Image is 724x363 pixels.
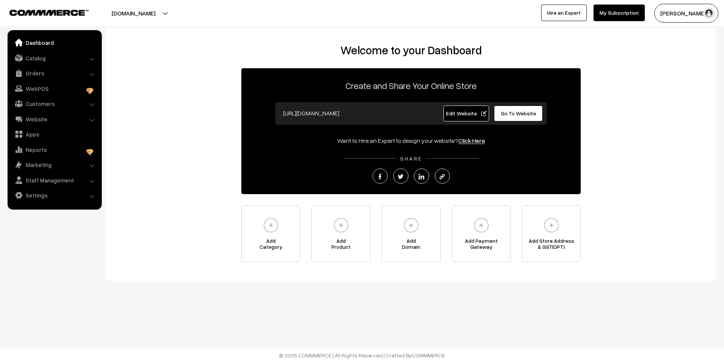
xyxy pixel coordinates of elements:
span: SHARE [396,155,426,162]
a: AddCategory [241,205,300,262]
a: AddProduct [311,205,370,262]
a: WebPOS [9,82,99,95]
p: Create and Share Your Online Store [241,79,581,92]
img: user [703,8,715,19]
img: plus.svg [401,215,422,236]
img: plus.svg [471,215,492,236]
a: Hire an Expert [541,5,587,21]
img: COMMMERCE [9,10,89,15]
span: Add Category [242,238,300,253]
a: Catalog [9,51,99,65]
a: COMMMERCE [412,352,445,358]
h2: Welcome to your Dashboard [113,43,709,57]
div: Want to Hire an Expert to design your website? [241,136,581,145]
a: Settings [9,188,99,202]
a: COMMMERCE [9,8,75,17]
button: [PERSON_NAME] [654,4,718,23]
a: My Subscription [594,5,645,21]
span: Add Domain [382,238,440,253]
a: Apps [9,127,99,141]
span: Go To Website [501,110,536,116]
a: AddDomain [382,205,440,262]
a: Edit Website [443,106,489,121]
button: [DOMAIN_NAME] [85,4,182,23]
img: plus.svg [331,215,351,236]
span: Add Store Address & GST(OPT) [522,238,580,253]
a: Staff Management [9,173,99,187]
a: Marketing [9,158,99,172]
a: Orders [9,66,99,80]
a: Add Store Address& GST(OPT) [522,205,581,262]
a: Go To Website [494,106,543,121]
a: Website [9,112,99,126]
a: Dashboard [9,36,99,49]
img: plus.svg [261,215,281,236]
a: Click Here [458,137,485,144]
span: Add Payment Gateway [452,238,510,253]
span: Edit Website [446,110,486,116]
a: Reports [9,143,99,156]
a: Add PaymentGateway [452,205,511,262]
a: Customers [9,97,99,110]
img: plus.svg [541,215,562,236]
span: Add Product [312,238,370,253]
